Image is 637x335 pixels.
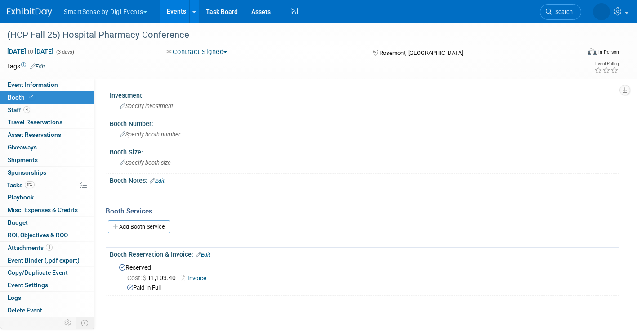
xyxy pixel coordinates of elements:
span: Misc. Expenses & Credits [8,206,78,213]
span: Attachments [8,244,53,251]
span: Sponsorships [8,169,46,176]
a: Event Settings [0,279,94,291]
a: Tasks0% [0,179,94,191]
div: Booth Size: [110,145,619,157]
a: Sponsorships [0,167,94,179]
a: Edit [196,252,210,258]
a: Edit [30,63,45,70]
div: Booth Number: [110,117,619,128]
a: Copy/Duplicate Event [0,267,94,279]
span: 11,103.40 [127,274,179,281]
a: Delete Event [0,304,94,317]
span: [DATE] [DATE] [7,47,54,55]
span: Budget [8,219,28,226]
span: Asset Reservations [8,131,61,138]
a: Misc. Expenses & Credits [0,204,94,216]
a: Travel Reservations [0,116,94,128]
a: Event Information [0,79,94,91]
a: Event Binder (.pdf export) [0,254,94,267]
a: Budget [0,217,94,229]
div: Paid in Full [127,284,612,292]
img: Abby Allison [593,3,610,20]
span: Logs [8,294,21,301]
span: Specify investment [120,103,173,109]
span: Event Information [8,81,58,88]
a: Staff4 [0,104,94,116]
img: ExhibitDay [7,8,52,17]
a: Attachments1 [0,242,94,254]
span: Staff [8,106,30,113]
a: Add Booth Service [108,220,170,233]
span: Booth [8,94,35,101]
a: Shipments [0,154,94,166]
div: In-Person [598,49,619,55]
div: Investment: [110,89,619,100]
a: Invoice [181,275,211,281]
span: Event Binder (.pdf export) [8,257,80,264]
span: Giveaways [8,144,37,151]
span: Travel Reservations [8,118,62,126]
a: ROI, Objectives & ROO [0,229,94,241]
span: Delete Event [8,307,42,314]
div: Booth Reservation & Invoice: [110,248,619,259]
span: Search [552,9,573,15]
i: Booth reservation complete [29,95,33,100]
span: 1 [46,244,53,251]
a: Booth [0,91,94,104]
a: Edit [150,178,165,184]
div: Event Format [528,47,619,60]
td: Tags [7,62,45,71]
span: to [26,48,35,55]
a: Search [540,4,581,20]
span: Event Settings [8,281,48,289]
span: Rosemont, [GEOGRAPHIC_DATA] [379,50,463,56]
a: Logs [0,292,94,304]
div: Booth Services [106,206,619,216]
span: 4 [23,106,30,113]
button: Contract Signed [163,47,231,57]
span: ROI, Objectives & ROO [8,231,68,239]
a: Playbook [0,191,94,204]
span: Shipments [8,156,38,163]
td: Toggle Event Tabs [76,317,94,329]
div: (HCP Fall 25) Hospital Pharmacy Conference [4,27,567,43]
span: 0% [25,181,35,188]
span: Specify booth size [120,159,171,166]
span: Tasks [7,181,35,189]
div: Booth Notes: [110,174,619,186]
a: Giveaways [0,141,94,154]
td: Personalize Event Tab Strip [60,317,76,329]
span: Specify booth number [120,131,180,138]
span: Cost: $ [127,274,147,281]
div: Event Rating [594,62,619,66]
span: Copy/Duplicate Event [8,269,68,276]
span: Playbook [8,194,34,201]
div: Reserved [116,261,612,292]
span: (3 days) [55,49,74,55]
a: Asset Reservations [0,129,94,141]
img: Format-Inperson.png [588,48,597,55]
